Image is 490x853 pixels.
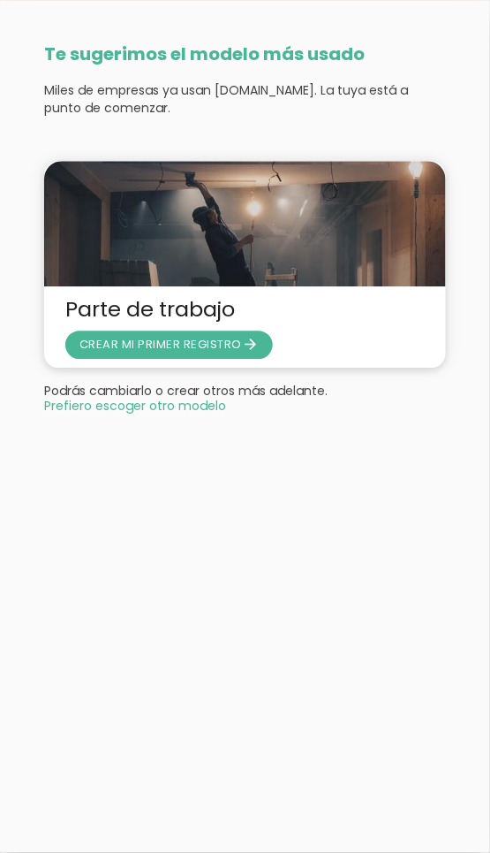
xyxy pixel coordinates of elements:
span: Podrás cambiarlo o crear otros más adelante. [44,383,328,400]
span: Parte de trabajo [65,295,425,324]
p: Miles de empresas ya usan [DOMAIN_NAME]. La tuya está a punto de comenzar. [44,81,446,117]
h3: Te sugerimos el modelo más usado [44,44,446,64]
span: Close [44,400,226,413]
img: partediariooperario.jpg [44,161,446,286]
i: arrow_forward [242,331,259,359]
span: CREAR MI PRIMER REGISTRO [79,336,259,353]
